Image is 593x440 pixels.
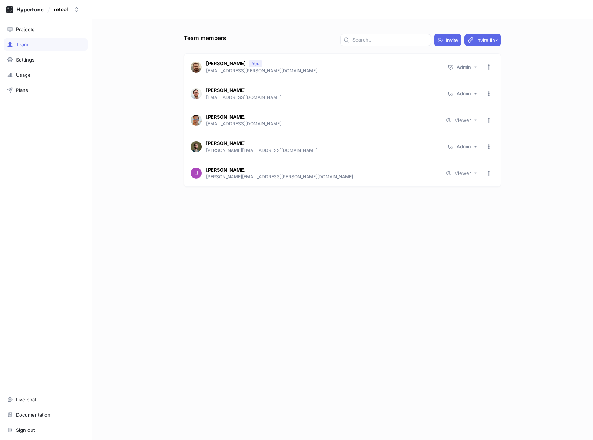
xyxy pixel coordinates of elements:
button: Viewer [443,168,480,179]
div: You [252,60,259,67]
div: Live chat [16,397,36,403]
p: [PERSON_NAME] [206,140,246,147]
button: Viewer [443,115,480,126]
a: Settings [4,53,88,66]
a: Projects [4,23,88,36]
p: [PERSON_NAME] [206,113,246,121]
p: [PERSON_NAME] [206,166,246,174]
img: User [191,168,202,179]
a: Documentation [4,408,88,421]
div: retool [54,6,68,13]
span: Invite link [476,38,498,42]
p: [EMAIL_ADDRESS][DOMAIN_NAME] [206,94,440,101]
img: User [191,115,202,126]
button: Admin [444,62,480,73]
img: User [191,141,202,152]
a: Team [4,38,88,51]
p: [PERSON_NAME][EMAIL_ADDRESS][PERSON_NAME][DOMAIN_NAME] [206,173,438,180]
img: User [191,88,202,99]
div: Admin [457,143,471,150]
div: Team [16,42,28,47]
a: Plans [4,84,88,96]
p: [EMAIL_ADDRESS][PERSON_NAME][DOMAIN_NAME] [206,67,440,74]
div: Usage [16,72,31,78]
img: User [191,62,202,73]
span: Invite [446,38,458,42]
p: [PERSON_NAME] [206,60,246,67]
div: Settings [16,57,34,63]
button: Admin [444,141,480,152]
button: Invite [434,34,461,46]
input: Search... [352,36,428,44]
div: Plans [16,87,28,93]
div: Projects [16,26,34,32]
div: Viewer [455,170,471,176]
p: Team members [184,34,226,43]
div: Documentation [16,412,50,418]
button: retool [51,3,83,16]
p: [EMAIL_ADDRESS][DOMAIN_NAME] [206,120,438,127]
a: Usage [4,69,88,81]
button: Invite link [464,34,501,46]
p: [PERSON_NAME][EMAIL_ADDRESS][DOMAIN_NAME] [206,147,440,154]
p: [PERSON_NAME] [206,87,246,94]
button: Admin [444,88,480,99]
div: Sign out [16,427,35,433]
div: Admin [457,64,471,70]
div: Admin [457,90,471,97]
div: Viewer [455,117,471,123]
